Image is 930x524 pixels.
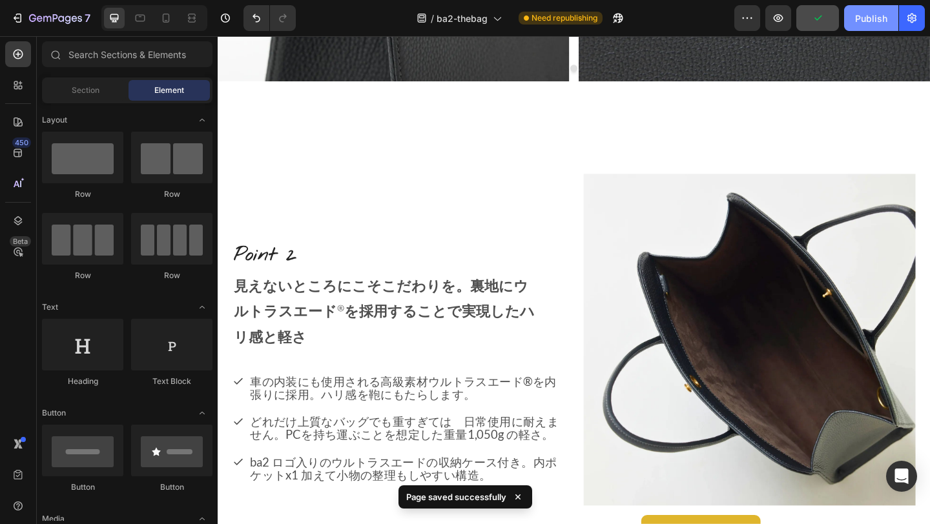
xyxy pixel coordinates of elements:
[406,490,506,503] p: Page saved successfully
[131,270,212,281] div: Row
[886,461,917,492] div: Open Intercom Messenger
[243,5,296,31] div: Undo/Redo
[844,5,898,31] button: Publish
[42,270,123,281] div: Row
[855,12,887,25] div: Publish
[42,481,123,493] div: Button
[192,403,212,423] span: Toggle open
[192,110,212,130] span: Toggle open
[72,85,99,96] span: Section
[431,12,434,25] span: /
[42,376,123,387] div: Heading
[16,255,347,341] h2: 見えないところにこそこだわりを。裏地にウルトラスエード®︎を採用することで実現したハリ感と軽さ
[35,456,375,484] p: ba2 ロゴ入りのウルトラスエードの収納ケース付き。内ポケットx1 加えて小物の整理もしやすい構造。
[85,10,90,26] p: 7
[131,376,212,387] div: Text Block
[218,36,930,524] iframe: Design area
[131,188,212,200] div: Row
[42,301,58,313] span: Text
[42,188,123,200] div: Row
[42,114,67,126] span: Layout
[16,225,377,252] h2: Point 2
[42,41,212,67] input: Search Sections & Elements
[35,412,375,440] p: どれだけ上質なバッグでも重すぎては 日常使用に耐えません。PCを持ち運ぶことを想定した重量1,050g の軽さ。
[131,481,212,493] div: Button
[398,150,759,510] img: gempages_445207628046402570-5f1f1b6b-86ae-455b-ae37-4dfa202b50e6.webp
[192,297,212,317] span: Toggle open
[10,236,31,247] div: Beta
[437,12,488,25] span: ba2-thebag
[5,5,96,31] button: 7
[12,137,31,148] div: 450
[35,368,375,396] p: 車の内装にも使用される高級素材ウルトラスエード®︎を内張りに採用。ハリ感を鞄にもたらします。
[154,85,184,96] span: Element
[532,12,597,24] span: Need republishing
[42,407,66,419] span: Button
